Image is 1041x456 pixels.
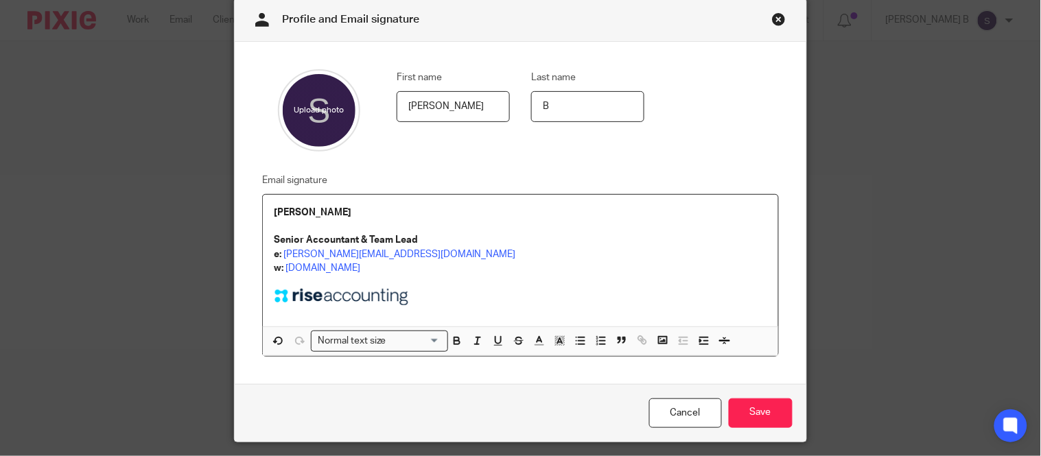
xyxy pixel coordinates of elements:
a: [DOMAIN_NAME] [285,263,360,273]
a: Close this dialog window [772,12,786,31]
a: Cancel [649,398,722,428]
span: Profile and Email signature [282,14,419,25]
strong: e: [274,250,281,259]
label: Email signature [262,173,327,187]
label: Last name [531,71,576,84]
a: [PERSON_NAME][EMAIL_ADDRESS][DOMAIN_NAME] [283,250,515,259]
label: First name [397,71,442,84]
strong: [PERSON_NAME] [274,208,351,217]
input: Save [729,398,793,428]
input: Search for option [390,334,440,348]
div: Search for option [311,331,448,352]
img: Image [274,289,411,305]
strong: Senior Accountant & Team Lead [274,235,418,245]
strong: w: [274,263,283,273]
span: Normal text size [314,334,389,348]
